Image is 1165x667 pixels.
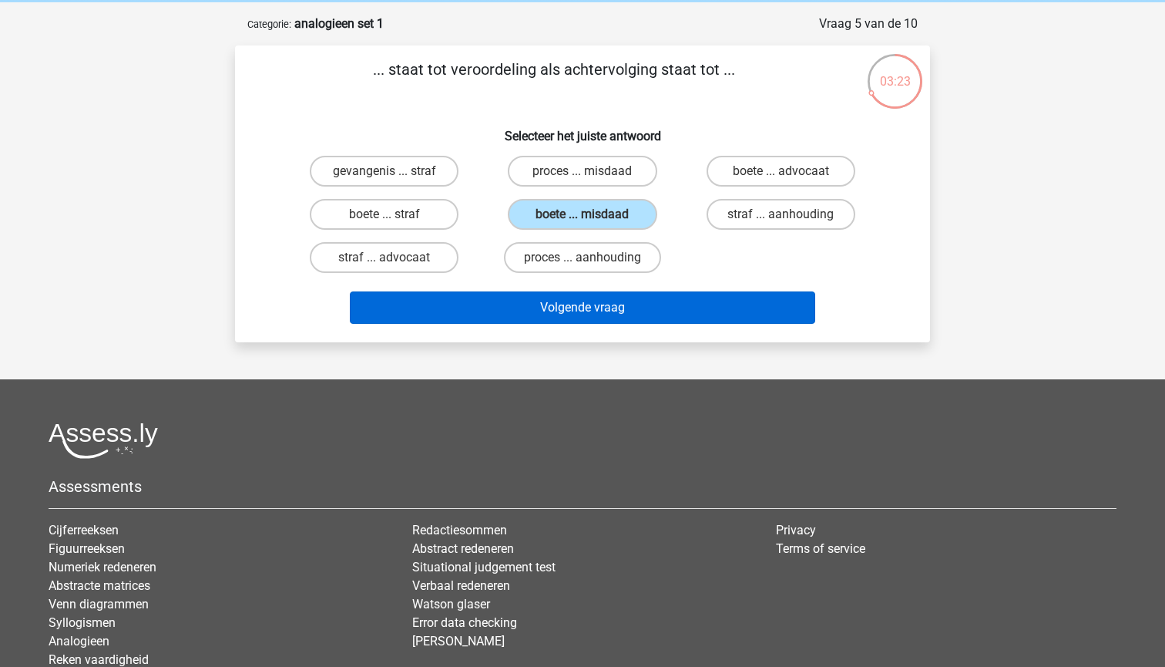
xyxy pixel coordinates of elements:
a: Numeriek redeneren [49,560,156,574]
a: Figuurreeksen [49,541,125,556]
a: Redactiesommen [412,523,507,537]
a: Abstracte matrices [49,578,150,593]
label: straf ... advocaat [310,242,458,273]
label: boete ... advocaat [707,156,855,187]
a: Privacy [776,523,816,537]
a: Analogieen [49,634,109,648]
a: [PERSON_NAME] [412,634,505,648]
label: boete ... straf [310,199,458,230]
div: 03:23 [866,52,924,91]
a: Verbaal redeneren [412,578,510,593]
label: proces ... misdaad [508,156,656,187]
a: Abstract redeneren [412,541,514,556]
p: ... staat tot veroordeling als achtervolging staat tot ... [260,58,848,104]
img: Assessly logo [49,423,158,459]
label: gevangenis ... straf [310,156,458,187]
a: Venn diagrammen [49,597,149,611]
h6: Selecteer het juiste antwoord [260,116,905,143]
strong: analogieen set 1 [294,16,384,31]
div: Vraag 5 van de 10 [819,15,918,33]
a: Cijferreeksen [49,523,119,537]
a: Terms of service [776,541,865,556]
label: proces ... aanhouding [504,242,661,273]
a: Situational judgement test [412,560,556,574]
a: Error data checking [412,615,517,630]
a: Syllogismen [49,615,116,630]
small: Categorie: [247,19,291,30]
label: straf ... aanhouding [707,199,855,230]
h5: Assessments [49,477,1116,496]
button: Volgende vraag [350,291,816,324]
label: boete ... misdaad [508,199,656,230]
a: Watson glaser [412,597,490,611]
a: Reken vaardigheid [49,652,149,667]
